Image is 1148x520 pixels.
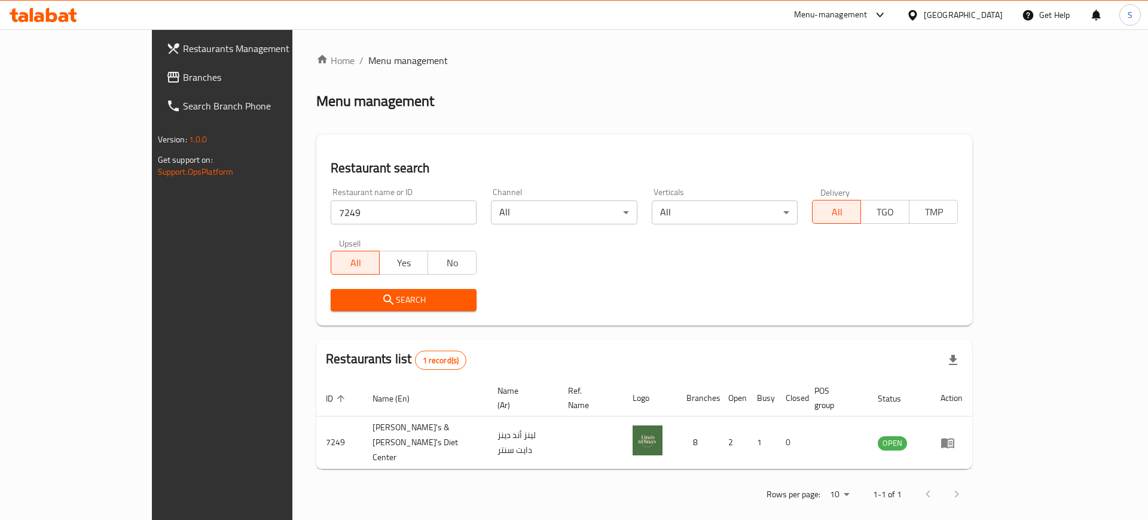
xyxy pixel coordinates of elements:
span: No [433,254,472,272]
span: POS group [814,384,854,412]
span: Name (Ar) [497,384,544,412]
a: Restaurants Management [157,34,344,63]
th: Closed [776,380,805,416]
button: No [428,251,477,275]
a: Branches [157,63,344,92]
button: Search [331,289,477,311]
span: Ref. Name [568,384,609,412]
span: All [817,203,856,221]
span: 1 record(s) [416,355,466,366]
div: Menu-management [794,8,868,22]
li: / [359,53,364,68]
button: All [812,200,861,224]
td: [PERSON_NAME]'s & [PERSON_NAME]'s Diet Center [363,416,488,469]
h2: Menu management [316,92,434,111]
label: Delivery [820,188,850,196]
table: enhanced table [316,380,972,469]
button: TMP [909,200,958,224]
span: ID [326,391,349,406]
td: لينز أند دينز دايت سنتر [488,416,558,469]
div: Export file [939,346,967,375]
th: Busy [747,380,776,416]
p: Rows per page: [767,487,820,502]
span: Search [340,293,467,308]
span: Restaurants Management [183,41,334,56]
span: TGO [866,203,905,221]
div: [GEOGRAPHIC_DATA] [924,8,1003,22]
a: Search Branch Phone [157,92,344,120]
span: Version: [158,132,187,147]
h2: Restaurants list [326,350,466,370]
td: 8 [677,416,719,469]
h2: Restaurant search [331,159,958,177]
label: Upsell [339,239,361,247]
span: S [1128,8,1132,22]
span: Name (En) [373,391,425,406]
div: Menu [941,436,963,450]
span: Menu management [368,53,448,68]
th: Branches [677,380,719,416]
span: Yes [384,254,423,272]
nav: breadcrumb [316,53,972,68]
span: Search Branch Phone [183,99,334,113]
td: 0 [776,416,805,469]
th: Action [931,380,972,416]
button: Yes [379,251,428,275]
span: All [336,254,375,272]
span: TMP [914,203,953,221]
span: 1.0.0 [189,132,207,147]
th: Open [719,380,747,416]
span: OPEN [878,436,907,450]
div: Rows per page: [825,486,854,504]
td: 2 [719,416,747,469]
img: Lina's & Dina's Diet Center [633,425,662,455]
p: 1-1 of 1 [873,487,902,502]
span: Branches [183,70,334,84]
div: Total records count [415,351,467,370]
td: 1 [747,416,776,469]
a: Support.OpsPlatform [158,164,234,180]
input: Search for restaurant name or ID.. [331,200,477,224]
span: Get support on: [158,152,213,168]
th: Logo [623,380,677,416]
button: TGO [860,200,909,224]
div: All [491,200,637,224]
span: Status [878,391,917,406]
div: All [652,200,798,224]
button: All [331,251,380,275]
